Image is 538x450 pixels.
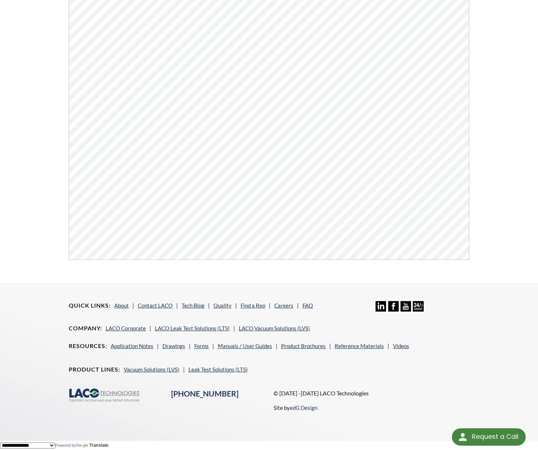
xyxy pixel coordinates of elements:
h4: Product Lines [69,366,120,373]
a: Manuals / User Guides [218,343,272,349]
a: LACO Corporate [106,325,146,331]
a: Drawings [162,343,185,349]
a: [PHONE_NUMBER] [171,389,238,398]
div: Request a Call [472,428,518,445]
p: © [DATE] -[DATE] LACO Technologies [274,389,470,398]
a: edG Design [290,404,317,411]
h4: Quick Links [69,302,111,309]
h4: Company [69,325,102,332]
a: Careers [274,302,293,309]
a: Product Brochures [281,343,326,349]
a: Reference Materials [335,343,384,349]
a: LACO Vacuum Solutions (LVS) [239,325,310,331]
a: Translate [76,443,109,448]
a: Contact LACO [138,302,173,309]
a: 24/7 Support [413,306,423,313]
img: round button [457,431,469,443]
a: Leak Test Solutions (LTS) [188,366,248,373]
a: Tech Blog [182,302,204,309]
a: Forms [194,343,209,349]
img: Google Translate [76,443,89,448]
h4: Resources [69,342,107,350]
p: Site by [274,403,317,412]
div: Request a Call [452,428,526,446]
a: Application Notes [111,343,153,349]
a: About [114,302,129,309]
a: FAQ [302,302,313,309]
a: Vacuum Solutions (LVS) [124,366,179,373]
a: Quality [213,302,232,309]
a: LACO Leak Test Solutions (LTS) [155,325,230,331]
a: Videos [393,343,409,349]
a: Find a Rep [241,302,265,309]
img: 24/7 Support Icon [413,301,423,312]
